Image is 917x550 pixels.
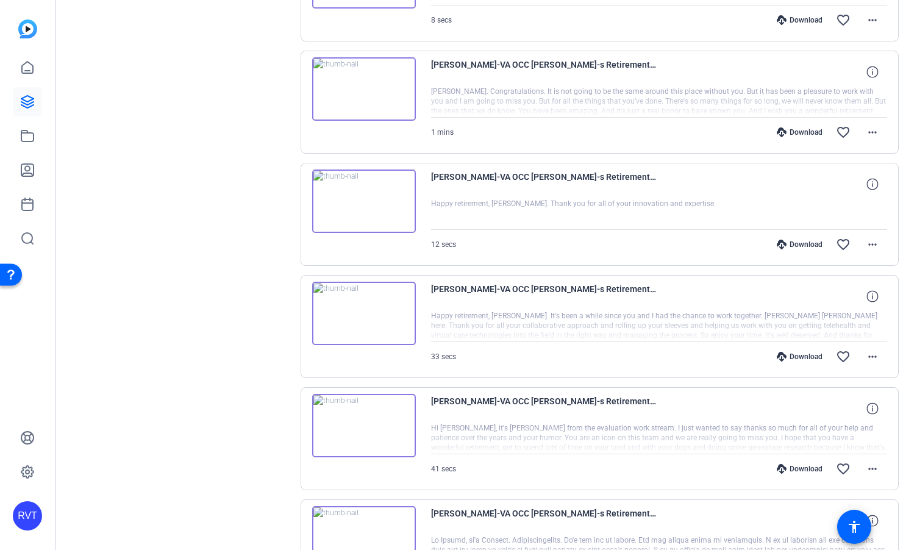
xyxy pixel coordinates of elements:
mat-icon: favorite_border [836,349,851,364]
img: blue-gradient.svg [18,20,37,38]
span: 12 secs [431,240,456,249]
mat-icon: more_horiz [865,13,880,27]
div: Download [771,15,829,25]
span: [PERSON_NAME]-VA OCC [PERSON_NAME]-s Retirement Video-[PERSON_NAME]-s Retirement Video Submission... [431,282,657,311]
mat-icon: more_horiz [865,462,880,476]
div: RVT [13,501,42,530]
mat-icon: more_horiz [865,349,880,364]
img: thumb-nail [312,394,416,457]
span: 1 mins [431,128,454,137]
mat-icon: favorite_border [836,13,851,27]
span: 33 secs [431,352,456,361]
mat-icon: more_horiz [865,125,880,140]
div: Download [771,352,829,362]
mat-icon: more_horiz [865,237,880,252]
span: [PERSON_NAME]-VA OCC [PERSON_NAME]-s Retirement Video-[PERSON_NAME]-s Retirement Video Submission... [431,170,657,199]
img: thumb-nail [312,57,416,121]
span: 41 secs [431,465,456,473]
div: Download [771,240,829,249]
mat-icon: accessibility [847,520,862,534]
span: [PERSON_NAME]-VA OCC [PERSON_NAME]-s Retirement Video-[PERSON_NAME]-s Retirement Video Submission... [431,394,657,423]
mat-icon: favorite_border [836,462,851,476]
span: [PERSON_NAME]-VA OCC [PERSON_NAME]-s Retirement Video-[PERSON_NAME]-s Retirement Video Submission... [431,506,657,535]
span: [PERSON_NAME]-VA OCC [PERSON_NAME]-s Retirement Video-[PERSON_NAME]-s Retirement Video Submission... [431,57,657,87]
div: Download [771,464,829,474]
span: 8 secs [431,16,452,24]
img: thumb-nail [312,282,416,345]
img: thumb-nail [312,170,416,233]
mat-icon: favorite_border [836,125,851,140]
div: Download [771,127,829,137]
mat-icon: favorite_border [836,237,851,252]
